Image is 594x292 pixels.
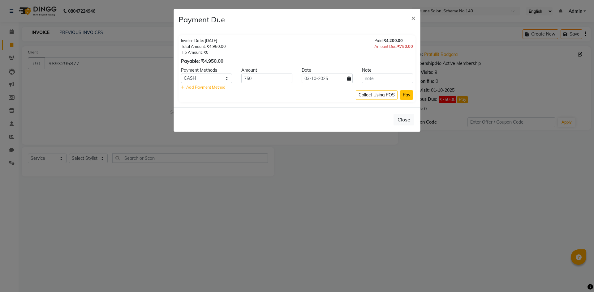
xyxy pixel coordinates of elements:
div: Note [357,67,418,74]
input: Amount [241,74,292,83]
span: ₹750.00 [397,44,413,49]
div: Tip Amount: ₹0 [181,49,226,55]
div: Payable: ₹4,950.00 [181,58,226,65]
span: ₹4,200.00 [384,38,403,43]
div: Invoice Date: [DATE] [181,38,226,44]
input: note [362,74,413,83]
button: Pay [400,90,413,100]
div: Date [297,67,357,74]
input: yyyy-mm-dd [302,74,353,83]
button: Close [394,114,414,125]
div: Total Amount: ₹4,950.00 [181,44,226,49]
span: × [411,13,415,22]
div: Payment Methods [176,67,237,74]
div: Amount Due: [374,44,413,49]
h4: Payment Due [179,14,225,25]
div: Paid: [374,38,413,44]
button: Collect Using POS [356,90,398,100]
button: Close [406,9,420,26]
span: Add Payment Method [186,85,226,90]
div: Amount [237,67,297,74]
